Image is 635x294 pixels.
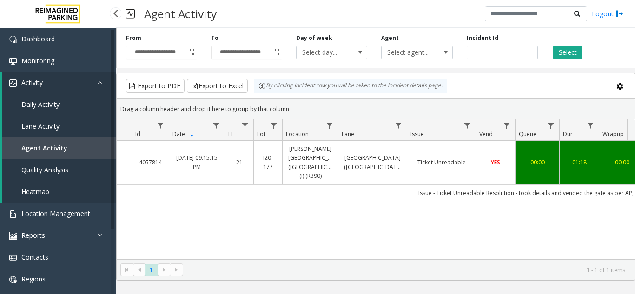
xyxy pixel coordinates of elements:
[239,119,251,132] a: H Filter Menu
[9,276,17,283] img: 'icon'
[2,137,116,159] a: Agent Activity
[296,34,332,42] label: Day of week
[21,122,60,131] span: Lane Activity
[382,46,438,59] span: Select agent...
[210,119,223,132] a: Date Filter Menu
[286,130,309,138] span: Location
[126,34,141,42] label: From
[2,115,116,137] a: Lane Activity
[154,119,167,132] a: Id Filter Menu
[21,187,49,196] span: Heatmap
[9,232,17,240] img: 'icon'
[21,34,55,43] span: Dashboard
[288,144,332,180] a: [PERSON_NAME][GEOGRAPHIC_DATA] ([GEOGRAPHIC_DATA]) (I) (R390)
[117,119,635,259] div: Data table
[297,46,353,59] span: Select day...
[9,79,17,87] img: 'icon'
[602,130,624,138] span: Wrapup
[482,158,509,167] a: YES
[231,158,248,167] a: 21
[344,153,401,171] a: [GEOGRAPHIC_DATA] ([GEOGRAPHIC_DATA])
[553,46,582,59] button: Select
[137,158,163,167] a: 4057814
[9,36,17,43] img: 'icon'
[410,130,424,138] span: Issue
[21,78,43,87] span: Activity
[9,254,17,261] img: 'icon'
[381,34,399,42] label: Agent
[2,181,116,203] a: Heatmap
[126,2,135,25] img: pageIcon
[491,158,500,166] span: YES
[616,9,623,19] img: logout
[21,165,68,174] span: Quality Analysis
[392,119,405,132] a: Lane Filter Menu
[2,72,116,93] a: Activity
[2,93,116,115] a: Daily Activity
[9,58,17,65] img: 'icon'
[501,119,513,132] a: Vend Filter Menu
[592,9,623,19] a: Logout
[139,2,221,25] h3: Agent Activity
[271,46,282,59] span: Toggle popup
[259,153,277,171] a: I20-177
[479,130,493,138] span: Vend
[145,264,158,276] span: Page 1
[268,119,280,132] a: Lot Filter Menu
[21,144,67,152] span: Agent Activity
[324,119,336,132] a: Location Filter Menu
[187,79,248,93] button: Export to Excel
[563,130,573,138] span: Dur
[21,253,48,261] span: Contacts
[228,130,232,138] span: H
[519,130,536,138] span: Queue
[584,119,597,132] a: Dur Filter Menu
[565,158,593,167] a: 01:18
[21,100,60,109] span: Daily Activity
[342,130,354,138] span: Lane
[135,130,140,138] span: Id
[2,159,116,181] a: Quality Analysis
[21,209,90,218] span: Location Management
[521,158,554,167] a: 00:00
[126,79,185,93] button: Export to PDF
[21,274,46,283] span: Regions
[257,130,265,138] span: Lot
[188,131,196,138] span: Sortable
[186,46,197,59] span: Toggle popup
[211,34,218,42] label: To
[117,101,635,117] div: Drag a column header and drop it here to group by that column
[21,56,54,65] span: Monitoring
[467,34,498,42] label: Incident Id
[21,231,45,240] span: Reports
[172,130,185,138] span: Date
[461,119,474,132] a: Issue Filter Menu
[258,82,266,90] img: infoIcon.svg
[9,210,17,218] img: 'icon'
[254,79,447,93] div: By clicking Incident row you will be taken to the incident details page.
[413,158,470,167] a: Ticket Unreadable
[545,119,557,132] a: Queue Filter Menu
[175,153,219,171] a: [DATE] 09:15:15 PM
[117,159,132,167] a: Collapse Details
[189,266,625,274] kendo-pager-info: 1 - 1 of 1 items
